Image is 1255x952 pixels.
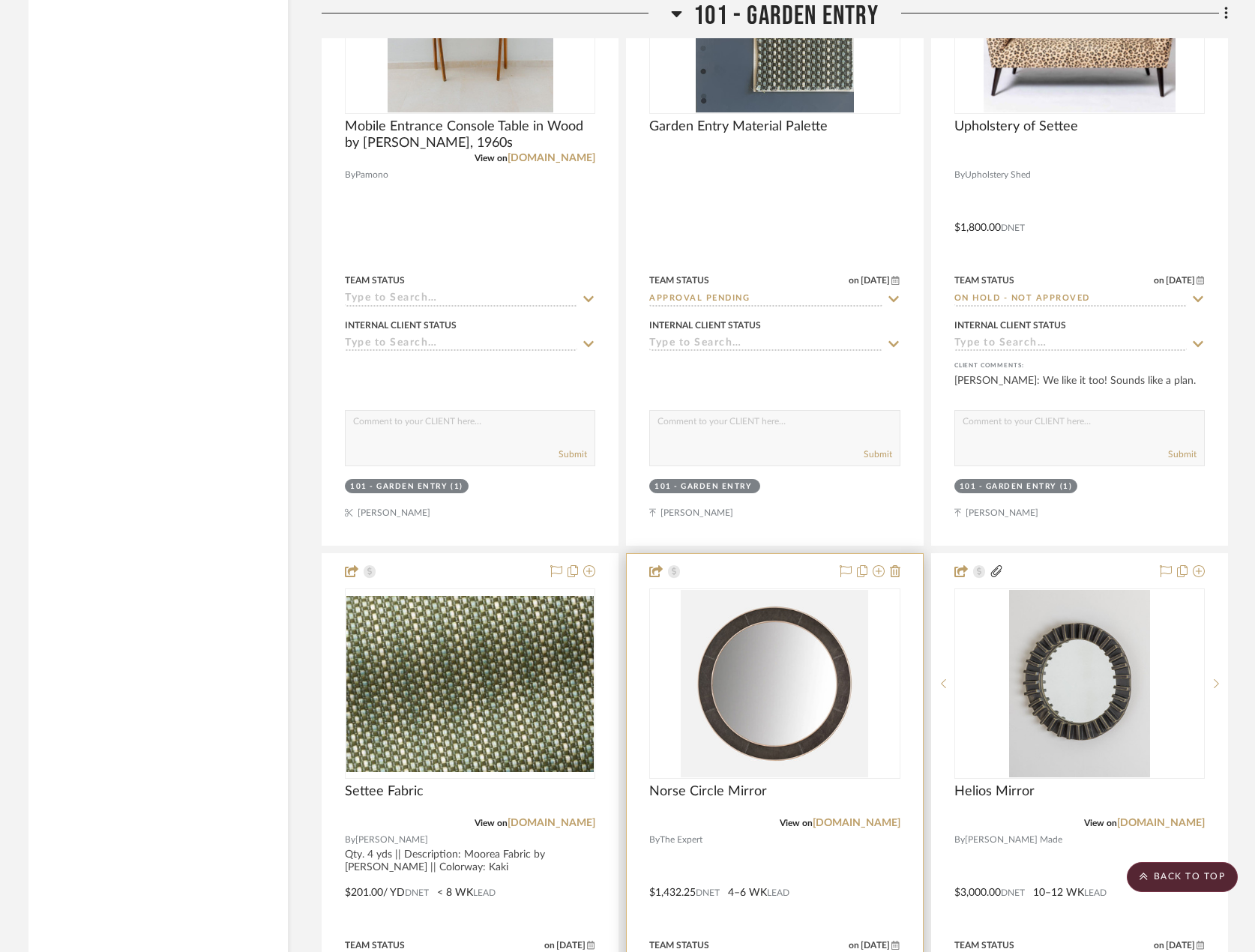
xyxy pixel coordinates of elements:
span: The Expert [660,833,702,847]
span: By [345,168,355,182]
span: Pamono [355,168,388,182]
img: Norse Circle Mirror [681,590,868,777]
img: Helios Mirror [1009,590,1150,777]
div: Team Status [954,939,1014,952]
div: [PERSON_NAME]: We like it too! Sounds like a plan. [954,373,1205,403]
span: on [1154,941,1164,950]
span: on [1154,276,1164,285]
div: Team Status [649,274,709,287]
span: on [544,941,555,950]
span: Norse Circle Mirror [649,783,767,800]
div: 101 - GARDEN ENTRY [654,481,751,492]
span: By [954,833,965,847]
div: Internal Client Status [954,319,1066,332]
button: Submit [864,448,892,461]
span: [DATE] [859,940,891,951]
img: Settee Fabric [346,596,594,772]
div: Internal Client Status [345,319,457,332]
span: Garden Entry Material Palette [649,118,828,135]
span: Settee Fabric [345,783,424,800]
span: Upholstery of Settee [954,118,1078,135]
div: Team Status [954,274,1014,287]
div: 101 - GARDEN ENTRY [960,481,1056,492]
input: Type to Search… [649,292,882,307]
input: Type to Search… [345,292,577,307]
div: (1) [451,481,463,492]
div: 101 - GARDEN ENTRY [350,481,447,492]
span: Helios Mirror [954,783,1035,800]
button: Submit [559,448,587,461]
span: [PERSON_NAME] [355,833,428,847]
div: Team Status [345,274,405,287]
input: Type to Search… [954,337,1187,352]
input: Type to Search… [954,292,1187,307]
div: Team Status [345,939,405,952]
div: 0 [346,589,595,778]
a: [DOMAIN_NAME] [1117,818,1205,828]
input: Type to Search… [345,337,577,352]
span: [DATE] [1164,275,1197,286]
a: [DOMAIN_NAME] [813,818,900,828]
span: on [849,941,859,950]
div: Team Status [649,939,709,952]
span: [PERSON_NAME] Made [965,833,1062,847]
span: Upholstery Shed [965,168,1031,182]
a: [DOMAIN_NAME] [508,153,595,163]
span: [DATE] [859,275,891,286]
scroll-to-top-button: BACK TO TOP [1127,862,1238,892]
span: [DATE] [1164,940,1197,951]
span: [DATE] [555,940,587,951]
a: [DOMAIN_NAME] [508,818,595,828]
span: View on [780,819,813,828]
span: View on [475,819,508,828]
span: on [849,276,859,285]
span: By [954,168,965,182]
span: View on [475,154,508,163]
div: Internal Client Status [649,319,761,332]
span: By [649,833,660,847]
span: Mobile Entrance Console Table in Wood by [PERSON_NAME], 1960s [345,118,595,151]
span: View on [1084,819,1117,828]
span: By [345,833,355,847]
div: (1) [1060,481,1073,492]
input: Type to Search… [649,337,882,352]
button: Submit [1168,448,1197,461]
